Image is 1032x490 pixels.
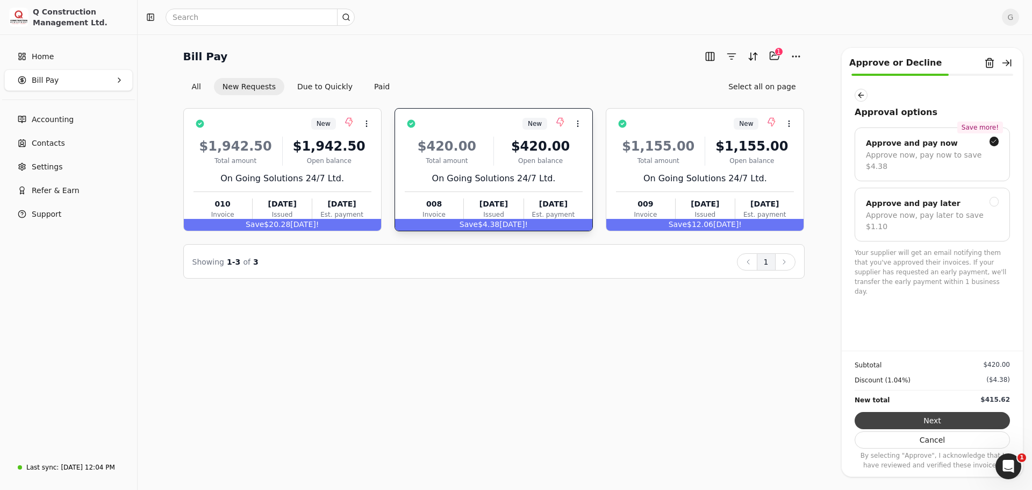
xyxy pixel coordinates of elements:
div: 008 [405,198,463,210]
input: Search [166,9,355,26]
div: Issued [464,210,523,219]
button: More [787,48,805,65]
div: New total [855,395,890,406]
div: Approve and pay later [866,197,961,210]
p: Your supplier will get an email notifying them that you've approved their invoices. If your suppl... [855,248,1010,296]
div: Open balance [498,156,583,166]
div: $1,942.50 [287,137,371,156]
button: Next [855,412,1010,429]
a: Contacts [4,132,133,154]
a: Last sync:[DATE] 12:04 PM [4,458,133,477]
div: Approve and pay now [866,137,958,150]
div: Total amount [616,156,700,166]
span: Settings [32,161,62,173]
div: 010 [193,198,252,210]
div: Invoice [193,210,252,219]
div: [DATE] [676,198,735,210]
span: 1 [1017,453,1026,462]
div: 009 [616,198,675,210]
div: [DATE] [524,198,583,210]
button: Bill Pay [4,69,133,91]
div: ($4.38) [986,375,1010,385]
button: Support [4,203,133,225]
div: 1 [775,47,783,56]
div: Issued [253,210,312,219]
span: [DATE]! [499,220,528,229]
button: Sort [744,48,762,65]
button: G [1002,9,1019,26]
button: Cancel [855,431,1010,449]
span: [DATE]! [713,220,742,229]
a: Home [4,46,133,67]
div: [DATE] 12:04 PM [61,463,114,472]
div: $420.00 [983,360,1010,370]
div: Est. payment [312,210,371,219]
div: $420.00 [405,137,489,156]
span: Home [32,51,54,62]
div: [DATE] [464,198,523,210]
button: Due to Quickly [289,78,361,95]
iframe: Intercom live chat [995,453,1021,479]
button: New Requests [214,78,284,95]
div: Total amount [405,156,489,166]
img: 3171ca1f-602b-4dfe-91f0-0ace091e1481.jpeg [9,8,28,27]
div: Subtotal [855,360,881,371]
button: Select all on page [720,78,804,95]
div: $420.00 [498,137,583,156]
button: All [183,78,210,95]
div: $4.38 [395,219,592,231]
button: Refer & Earn [4,180,133,201]
div: Approve now, pay now to save $4.38 [866,150,999,172]
span: Accounting [32,114,74,125]
div: Last sync: [26,463,59,472]
div: [DATE] [735,198,794,210]
span: Save [669,220,687,229]
div: Approve or Decline [849,56,942,69]
div: Open balance [287,156,371,166]
div: Invoice [405,210,463,219]
div: [DATE] [312,198,371,210]
span: New [317,119,331,129]
a: Settings [4,156,133,177]
div: $20.28 [184,219,381,231]
div: [DATE] [253,198,312,210]
div: $12.06 [606,219,804,231]
span: Bill Pay [32,75,59,86]
span: Contacts [32,138,65,149]
span: Refer & Earn [32,185,80,196]
span: 3 [253,258,259,266]
span: [DATE]! [290,220,319,229]
div: Discount (1.04%) [855,375,911,386]
div: Save more! [957,122,1003,133]
div: Invoice [616,210,675,219]
h2: Bill Pay [183,48,228,65]
p: By selecting "Approve", I acknowledge that I have reviewed and verified these invoices. [855,451,1010,470]
button: 1 [757,253,776,271]
span: New [739,119,753,129]
span: Showing [192,258,224,266]
span: Save [246,220,264,229]
a: Accounting [4,109,133,130]
div: $1,155.00 [709,137,794,156]
div: Issued [676,210,735,219]
div: Invoice filter options [183,78,399,95]
button: Paid [365,78,398,95]
span: 1 - 3 [227,258,240,266]
div: $415.62 [980,395,1010,404]
div: On Going Solutions 24/7 Ltd. [405,172,583,185]
button: Batch (1) [766,47,783,65]
div: Est. payment [735,210,794,219]
div: Total amount [193,156,278,166]
div: Est. payment [524,210,583,219]
span: New [528,119,542,129]
div: Q Construction Management Ltd. [33,6,128,28]
span: Save [460,220,478,229]
div: On Going Solutions 24/7 Ltd. [193,172,371,185]
div: Approve now, pay later to save $1.10 [866,210,999,232]
div: Open balance [709,156,794,166]
div: $1,155.00 [616,137,700,156]
div: Approval options [855,106,1010,119]
span: Support [32,209,61,220]
span: of [243,258,250,266]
